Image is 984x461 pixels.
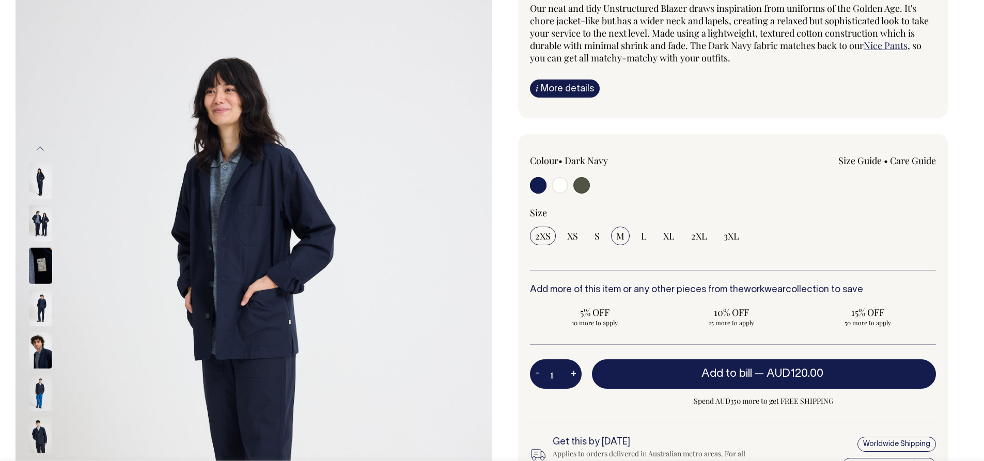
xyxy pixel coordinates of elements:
h6: Add more of this item or any other pieces from the collection to save [530,285,936,295]
input: XL [658,227,680,245]
a: workwear [744,285,786,294]
span: 5% OFF [535,306,655,319]
span: 3XL [724,230,739,242]
input: 2XS [530,227,556,245]
span: • [558,154,563,167]
span: XS [567,230,578,242]
span: • [884,154,888,167]
span: Our neat and tidy Unstructured Blazer draws inspiration from uniforms of the Golden Age. It's cho... [530,2,929,52]
span: 15% OFF [808,306,928,319]
span: i [536,83,538,93]
input: M [611,227,630,245]
input: 2XL [686,227,712,245]
div: Colour [530,154,693,167]
img: dark-navy [29,248,52,284]
img: dark-navy [29,332,52,369]
input: 15% OFF 50 more to apply [803,303,933,330]
span: 2XL [691,230,707,242]
a: Size Guide [838,154,882,167]
span: 50 more to apply [808,319,928,327]
input: 5% OFF 10 more to apply [530,303,660,330]
img: dark-navy [29,290,52,326]
img: dark-navy [29,375,52,411]
span: XL [663,230,675,242]
input: L [636,227,652,245]
span: M [616,230,624,242]
span: 2XS [535,230,551,242]
input: 10% OFF 25 more to apply [666,303,796,330]
span: Add to bill [701,369,752,379]
input: 3XL [719,227,744,245]
button: Add to bill —AUD120.00 [592,359,936,388]
span: Spend AUD350 more to get FREE SHIPPING [592,395,936,407]
img: dark-navy [29,417,52,453]
span: , so you can get all matchy-matchy with your outfits. [530,39,921,64]
div: Size [530,206,936,219]
a: Care Guide [890,154,936,167]
input: XS [562,227,583,245]
input: S [589,227,605,245]
span: 25 more to apply [671,319,791,327]
a: iMore details [530,80,600,98]
span: 10 more to apply [535,319,655,327]
button: - [530,364,544,385]
span: L [641,230,647,242]
button: Previous [33,137,48,160]
span: S [595,230,600,242]
h6: Get this by [DATE] [553,437,752,448]
button: + [566,364,582,385]
span: — [755,369,826,379]
a: Nice Pants [864,39,908,52]
img: dark-navy [29,163,52,199]
label: Dark Navy [565,154,608,167]
span: AUD120.00 [767,369,823,379]
span: 10% OFF [671,306,791,319]
img: dark-navy [29,205,52,242]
